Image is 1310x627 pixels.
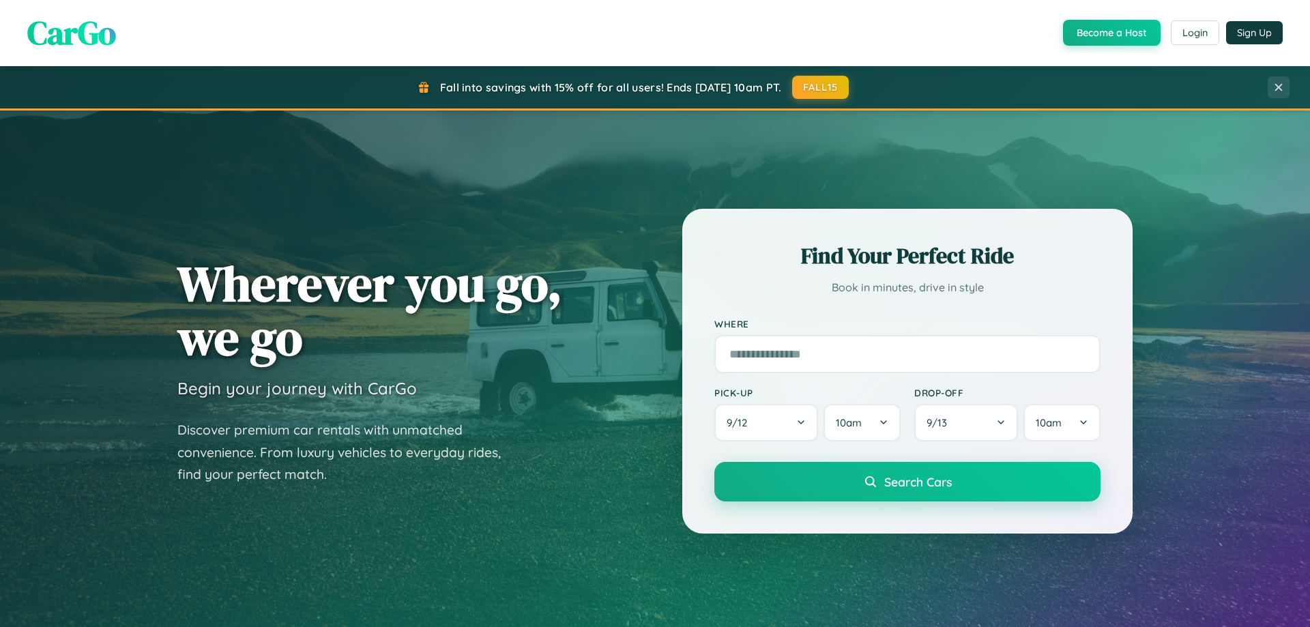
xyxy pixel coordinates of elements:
[177,419,519,486] p: Discover premium car rentals with unmatched convenience. From luxury vehicles to everyday rides, ...
[914,387,1101,398] label: Drop-off
[824,404,901,441] button: 10am
[1063,20,1161,46] button: Become a Host
[1226,21,1283,44] button: Sign Up
[714,278,1101,297] p: Book in minutes, drive in style
[714,318,1101,330] label: Where
[714,387,901,398] label: Pick-up
[914,404,1018,441] button: 9/13
[177,378,417,398] h3: Begin your journey with CarGo
[927,416,954,429] span: 9 / 13
[792,76,849,99] button: FALL15
[1036,416,1062,429] span: 10am
[727,416,754,429] span: 9 / 12
[27,10,116,55] span: CarGo
[836,416,862,429] span: 10am
[714,241,1101,271] h2: Find Your Perfect Ride
[714,462,1101,501] button: Search Cars
[1171,20,1219,45] button: Login
[714,404,818,441] button: 9/12
[1023,404,1101,441] button: 10am
[884,474,952,489] span: Search Cars
[177,257,562,364] h1: Wherever you go, we go
[440,81,782,94] span: Fall into savings with 15% off for all users! Ends [DATE] 10am PT.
